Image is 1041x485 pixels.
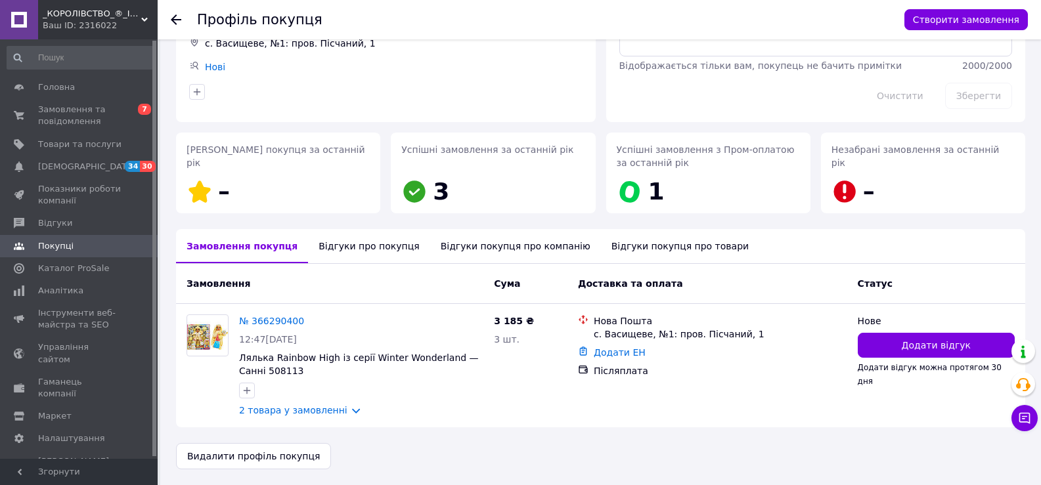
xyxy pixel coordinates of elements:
[858,363,1002,385] span: Додати відгук можна протягом 30 дня
[858,278,893,289] span: Статус
[831,144,1000,168] span: Незабрані замовлення за останній рік
[239,352,479,376] a: Лялька Rainbow High із серії Winter Wonderland — Санні 508113
[176,229,308,263] div: Замовлення покупця
[43,8,141,20] span: _КОРОЛІВСТВО_®_ІГРАШОК_
[619,60,902,71] span: Відображається тільки вам, покупець не бачить примітки
[38,104,122,127] span: Замовлення та повідомлення
[594,347,646,358] a: Додати ЕН
[140,161,155,172] span: 30
[308,229,430,263] div: Відгуки про покупця
[138,104,151,115] span: 7
[904,9,1028,30] button: Створити замовлення
[176,443,331,469] button: Видалити профіль покупця
[38,81,75,93] span: Головна
[125,161,140,172] span: 34
[197,12,322,28] h1: Профіль покупця
[617,144,795,168] span: Успішні замовлення з Пром-оплатою за останній рік
[38,376,122,400] span: Гаманець компанії
[202,34,585,53] div: с. Васищеве, №1: пров. Пісчаний, 1
[38,410,72,422] span: Маркет
[433,178,449,205] span: 3
[38,307,122,331] span: Інструменти веб-майстра та SEO
[239,405,347,415] a: 2 товара у замовленні
[494,316,534,326] span: 3 185 ₴
[594,314,847,327] div: Нова Пошта
[38,263,109,274] span: Каталог ProSale
[430,229,601,263] div: Відгуки покупця про компанію
[962,60,1012,71] span: 2000 / 2000
[578,278,683,289] span: Доставка та оплата
[38,432,105,444] span: Налаштування
[38,341,122,365] span: Управління сайтом
[601,229,759,263] div: Відгуки покупця про товари
[38,285,83,297] span: Аналітика
[218,178,230,205] span: –
[205,62,225,72] a: Нові
[239,316,304,326] a: № 366290400
[858,333,1015,358] button: Додати відгук
[171,13,181,26] div: Повернутися назад
[648,178,665,205] span: 1
[401,144,573,155] span: Успішні замовлення за останній рік
[187,314,229,356] a: Фото товару
[38,183,122,207] span: Показники роботи компанії
[7,46,155,70] input: Пошук
[239,334,297,345] span: 12:47[DATE]
[38,240,74,252] span: Покупці
[1011,405,1038,431] button: Чат з покупцем
[43,20,158,32] div: Ваш ID: 2316022
[494,278,520,289] span: Cума
[594,327,847,341] div: с. Васищеве, №1: пров. Пісчаний, 1
[38,138,122,150] span: Товари та послуги
[902,339,971,352] span: Додати відгук
[863,178,875,205] span: –
[494,334,520,345] span: 3 шт.
[187,322,228,349] img: Фото товару
[187,144,365,168] span: [PERSON_NAME] покупця за останній рік
[187,278,250,289] span: Замовлення
[38,217,72,229] span: Відгуки
[38,161,135,173] span: [DEMOGRAPHIC_DATA]
[594,364,847,377] div: Післяплата
[858,314,1015,327] div: Нове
